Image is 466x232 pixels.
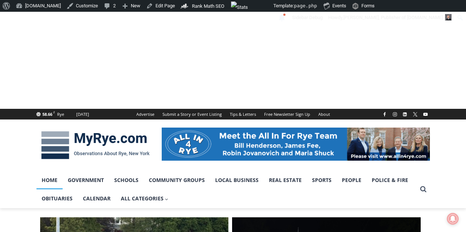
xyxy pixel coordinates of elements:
[116,189,174,208] a: All Categories
[294,3,317,8] span: page.php
[231,1,272,10] img: Views over 48 hours. Click for more Jetpack Stats.
[42,111,52,117] span: 58.66
[337,171,367,189] a: People
[367,171,413,189] a: Police & Fire
[380,110,389,119] a: Facebook
[260,109,314,119] a: Free Newsletter Sign Up
[132,109,334,119] nav: Secondary Navigation
[57,111,64,118] div: Rye
[264,171,307,189] a: Real Estate
[290,12,326,24] a: Turn on Custom Sidebars explain mode.
[162,128,430,161] img: All in for Rye
[421,110,430,119] a: YouTube
[326,12,455,24] a: Howdy,
[210,171,264,189] a: Local Business
[400,110,409,119] a: Linkedin
[226,109,260,119] a: Tips & Letters
[307,171,337,189] a: Sports
[417,183,430,196] button: View Search Form
[132,109,158,119] a: Advertise
[36,189,78,208] a: Obituaries
[158,109,226,119] a: Submit a Story or Event Listing
[192,3,224,9] span: Rank Math SEO
[36,171,63,189] a: Home
[36,126,154,164] img: MyRye.com
[314,109,334,119] a: About
[53,110,55,114] span: F
[76,111,89,118] div: [DATE]
[63,171,109,189] a: Government
[343,15,443,20] span: [PERSON_NAME], Publisher of [DOMAIN_NAME]
[36,171,417,208] nav: Primary Navigation
[121,194,169,203] span: All Categories
[390,110,399,119] a: Instagram
[411,110,420,119] a: X
[78,189,116,208] a: Calendar
[109,171,144,189] a: Schools
[144,171,210,189] a: Community Groups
